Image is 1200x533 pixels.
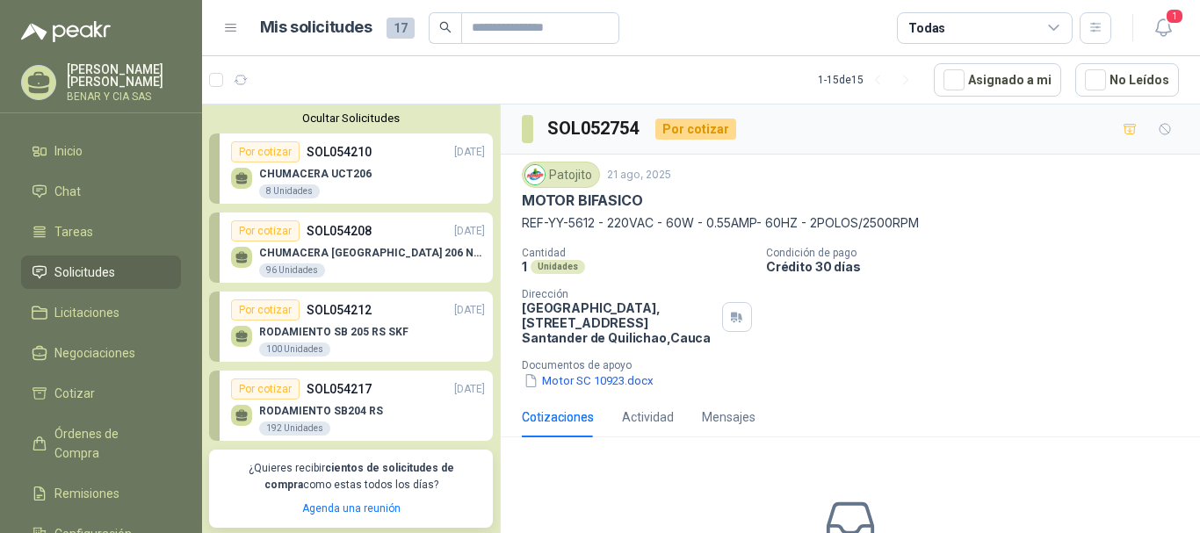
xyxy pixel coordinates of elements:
span: Cotizar [54,384,95,403]
p: [GEOGRAPHIC_DATA], [STREET_ADDRESS] Santander de Quilichao , Cauca [522,300,715,345]
div: Patojito [522,162,600,188]
a: Negociaciones [21,336,181,370]
a: Órdenes de Compra [21,417,181,470]
a: Licitaciones [21,296,181,329]
p: [DATE] [454,381,485,398]
b: cientos de solicitudes de compra [264,462,454,491]
p: Cantidad [522,247,752,259]
a: Agenda una reunión [302,502,401,515]
div: 1 - 15 de 15 [818,66,920,94]
a: Por cotizarSOL054208[DATE] CHUMACERA [GEOGRAPHIC_DATA] 206 NTN96 Unidades [209,212,493,283]
span: Inicio [54,141,83,161]
a: Inicio [21,134,181,168]
span: 1 [1165,8,1184,25]
p: SOL054210 [307,142,372,162]
a: Chat [21,175,181,208]
button: Ocultar Solicitudes [209,112,493,125]
div: Por cotizar [655,119,736,140]
a: Cotizar [21,377,181,410]
div: Por cotizar [231,299,300,321]
p: Crédito 30 días [766,259,1193,274]
div: 100 Unidades [259,342,330,357]
p: Documentos de apoyo [522,359,1193,371]
img: Logo peakr [21,21,111,42]
p: CHUMACERA UCT206 [259,168,372,180]
div: Por cotizar [231,220,300,241]
div: Unidades [531,260,585,274]
p: [PERSON_NAME] [PERSON_NAME] [67,63,181,88]
div: Mensajes [702,407,755,427]
div: Todas [908,18,945,38]
a: Solicitudes [21,256,181,289]
p: [DATE] [454,223,485,240]
div: Actividad [622,407,674,427]
div: Por cotizar [231,378,300,400]
p: RODAMIENTO SB204 RS [259,405,383,417]
div: Por cotizar [231,141,300,162]
span: Solicitudes [54,263,115,282]
span: Tareas [54,222,93,241]
p: Condición de pago [766,247,1193,259]
p: SOL054217 [307,379,372,399]
p: CHUMACERA [GEOGRAPHIC_DATA] 206 NTN [259,247,485,259]
button: 1 [1147,12,1179,44]
span: Chat [54,182,81,201]
a: Remisiones [21,477,181,510]
span: Órdenes de Compra [54,424,164,463]
h1: Mis solicitudes [260,15,372,40]
span: Remisiones [54,484,119,503]
span: Negociaciones [54,343,135,363]
p: 21 ago, 2025 [607,167,671,184]
a: Por cotizarSOL054210[DATE] CHUMACERA UCT2068 Unidades [209,133,493,204]
h3: SOL052754 [547,115,641,142]
p: [DATE] [454,144,485,161]
p: BENAR Y CIA SAS [67,91,181,102]
p: Dirección [522,288,715,300]
a: Por cotizarSOL054217[DATE] RODAMIENTO SB204 RS192 Unidades [209,371,493,441]
p: RODAMIENTO SB 205 RS SKF [259,326,408,338]
span: 17 [387,18,415,39]
span: Licitaciones [54,303,119,322]
div: 192 Unidades [259,421,330,436]
p: SOL054212 [307,300,372,320]
p: SOL054208 [307,221,372,241]
div: 96 Unidades [259,263,325,277]
p: [DATE] [454,302,485,319]
button: No Leídos [1075,63,1179,97]
a: Tareas [21,215,181,248]
p: ¿Quieres recibir como estas todos los días? [220,460,482,493]
div: 8 Unidades [259,184,320,198]
a: Por cotizarSOL054212[DATE] RODAMIENTO SB 205 RS SKF100 Unidades [209,292,493,362]
div: Cotizaciones [522,407,594,427]
button: Motor SC 10923.docx [522,371,655,390]
span: search [439,21,452,33]
button: Asignado a mi [934,63,1061,97]
p: 1 [522,259,527,274]
p: MOTOR BIFASICO [522,191,642,210]
img: Company Logo [525,165,545,184]
p: REF-YY-5612 - 220VAC - 60W - 0.55AMP- 60HZ - 2POLOS/2500RPM [522,213,1179,233]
